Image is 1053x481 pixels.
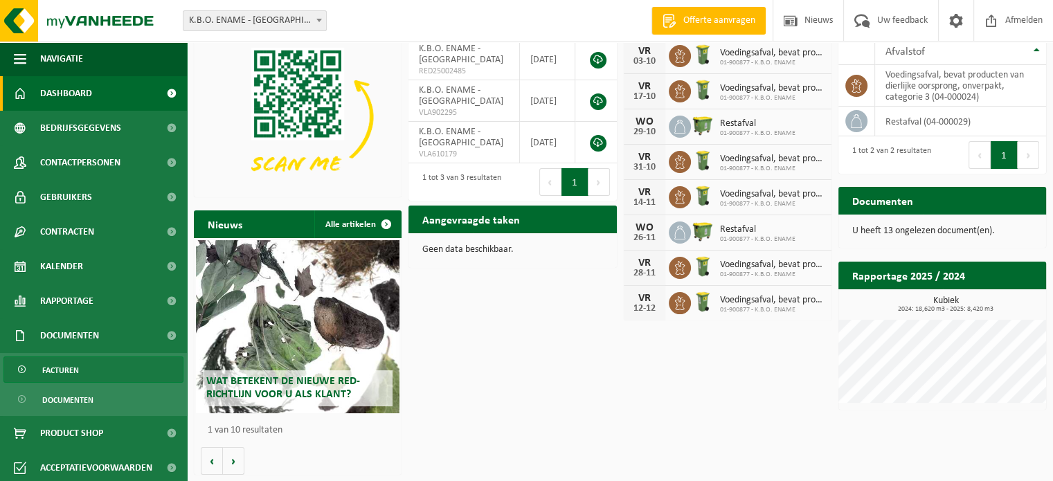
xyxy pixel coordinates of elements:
[691,290,714,314] img: WB-0140-HPE-GN-50
[419,66,509,77] span: RED25002485
[631,187,658,198] div: VR
[720,118,795,129] span: Restafval
[991,141,1018,169] button: 1
[223,447,244,475] button: Volgende
[875,65,1046,107] td: voedingsafval, bevat producten van dierlijke oorsprong, onverpakt, categorie 3 (04-000024)
[631,269,658,278] div: 28-11
[40,284,93,318] span: Rapportage
[42,387,93,413] span: Documenten
[838,187,927,214] h2: Documenten
[3,386,183,412] a: Documenten
[631,92,658,102] div: 17-10
[201,447,223,475] button: Vorige
[40,180,92,215] span: Gebruikers
[408,206,534,233] h2: Aangevraagde taken
[691,219,714,243] img: WB-1100-HPE-GN-50
[196,240,399,413] a: Wat betekent de nieuwe RED-richtlijn voor u als klant?
[651,7,766,35] a: Offerte aanvragen
[631,57,658,66] div: 03-10
[845,306,1046,313] span: 2024: 18,620 m3 - 2025: 8,420 m3
[539,168,561,196] button: Previous
[631,304,658,314] div: 12-12
[206,376,360,400] span: Wat betekent de nieuwe RED-richtlijn voor u als klant?
[631,152,658,163] div: VR
[720,94,825,102] span: 01-900877 - K.B.O. ENAME
[314,210,400,238] a: Alle artikelen
[520,122,576,163] td: [DATE]
[691,78,714,102] img: WB-0140-HPE-GN-50
[631,127,658,137] div: 29-10
[680,14,759,28] span: Offerte aanvragen
[720,306,825,314] span: 01-900877 - K.B.O. ENAME
[631,257,658,269] div: VR
[885,46,925,57] span: Afvalstof
[720,48,825,59] span: Voedingsafval, bevat producten van dierlijke oorsprong, onverpakt, categorie 3
[631,293,658,304] div: VR
[720,165,825,173] span: 01-900877 - K.B.O. ENAME
[720,83,825,94] span: Voedingsafval, bevat producten van dierlijke oorsprong, onverpakt, categorie 3
[588,168,610,196] button: Next
[969,141,991,169] button: Previous
[720,59,825,67] span: 01-900877 - K.B.O. ENAME
[40,76,92,111] span: Dashboard
[40,111,121,145] span: Bedrijfsgegevens
[691,149,714,172] img: WB-0140-HPE-GN-50
[720,154,825,165] span: Voedingsafval, bevat producten van dierlijke oorsprong, onverpakt, categorie 3
[415,167,501,197] div: 1 tot 3 van 3 resultaten
[631,81,658,92] div: VR
[875,107,1046,136] td: restafval (04-000029)
[40,215,94,249] span: Contracten
[419,107,509,118] span: VLA902295
[40,318,99,353] span: Documenten
[1018,141,1039,169] button: Next
[691,43,714,66] img: WB-0140-HPE-GN-50
[720,295,825,306] span: Voedingsafval, bevat producten van dierlijke oorsprong, onverpakt, categorie 3
[194,210,256,237] h2: Nieuws
[720,189,825,200] span: Voedingsafval, bevat producten van dierlijke oorsprong, onverpakt, categorie 3
[419,85,503,107] span: K.B.O. ENAME - [GEOGRAPHIC_DATA]
[183,10,327,31] span: K.B.O. ENAME - OUDENAARDE
[194,39,402,194] img: Download de VHEPlus App
[691,114,714,137] img: WB-1100-HPE-GN-50
[720,260,825,271] span: Voedingsafval, bevat producten van dierlijke oorsprong, onverpakt, categorie 3
[845,140,931,170] div: 1 tot 2 van 2 resultaten
[42,357,79,383] span: Facturen
[720,235,795,244] span: 01-900877 - K.B.O. ENAME
[631,46,658,57] div: VR
[419,127,503,148] span: K.B.O. ENAME - [GEOGRAPHIC_DATA]
[419,149,509,160] span: VLA610179
[631,233,658,243] div: 26-11
[631,198,658,208] div: 14-11
[3,356,183,383] a: Facturen
[561,168,588,196] button: 1
[520,39,576,80] td: [DATE]
[720,224,795,235] span: Restafval
[419,44,503,65] span: K.B.O. ENAME - [GEOGRAPHIC_DATA]
[845,296,1046,313] h3: Kubiek
[40,42,83,76] span: Navigatie
[838,262,979,289] h2: Rapportage 2025 / 2024
[183,11,326,30] span: K.B.O. ENAME - OUDENAARDE
[208,426,395,435] p: 1 van 10 resultaten
[691,184,714,208] img: WB-0140-HPE-GN-50
[40,249,83,284] span: Kalender
[422,245,602,255] p: Geen data beschikbaar.
[520,80,576,122] td: [DATE]
[40,145,120,180] span: Contactpersonen
[852,226,1032,236] p: U heeft 13 ongelezen document(en).
[943,289,1045,316] a: Bekijk rapportage
[691,255,714,278] img: WB-0140-HPE-GN-50
[631,163,658,172] div: 31-10
[720,271,825,279] span: 01-900877 - K.B.O. ENAME
[631,116,658,127] div: WO
[40,416,103,451] span: Product Shop
[631,222,658,233] div: WO
[720,200,825,208] span: 01-900877 - K.B.O. ENAME
[720,129,795,138] span: 01-900877 - K.B.O. ENAME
